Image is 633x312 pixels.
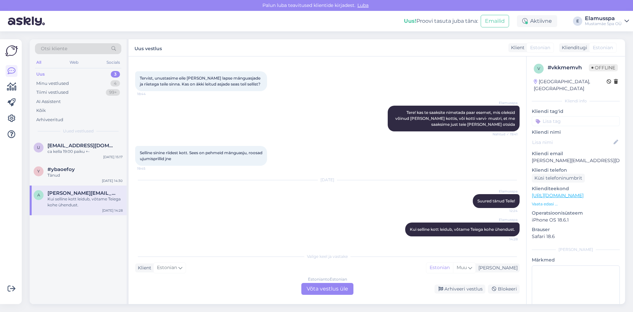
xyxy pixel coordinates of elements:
[355,2,371,8] span: Luba
[102,178,123,183] div: [DATE] 14:30
[105,58,121,67] div: Socials
[532,116,620,126] input: Lisa tag
[63,128,94,134] span: Uued vestlused
[532,185,620,192] p: Klienditeekond
[35,58,43,67] div: All
[532,201,620,207] p: Vaata edasi ...
[36,89,69,96] div: Tiimi vestlused
[68,58,80,67] div: Web
[537,66,540,71] span: v
[532,226,620,233] p: Brauser
[47,172,123,178] div: Tänud
[102,208,123,213] div: [DATE] 14:28
[135,177,520,183] div: [DATE]
[493,100,518,105] span: Elamusspa
[140,76,261,87] span: Tervist, unustasime eile [PERSON_NAME] lapse mänguasjade ja riietega teile sinna. Kas on äkki lei...
[36,80,69,87] div: Minu vestlused
[404,18,416,24] b: Uus!
[37,145,40,150] span: u
[47,190,116,196] span: arne.sildnik@gmail.com
[395,110,516,127] span: Tere! kas te saaksite nimetada paar esemet, mis oleksid võinud [PERSON_NAME] kottis, või kotti va...
[589,64,618,71] span: Offline
[481,15,509,27] button: Emailid
[585,16,622,21] div: Elamusspa
[137,166,162,171] span: 19:45
[532,217,620,224] p: iPhone OS 18.6.1
[135,264,151,271] div: Klient
[477,198,515,203] span: Suured tänud Teile!
[36,98,61,105] div: AI Assistent
[532,129,620,136] p: Kliendi nimi
[47,166,75,172] span: #ybaoefoy
[47,143,116,149] span: uporigin@gmail.com
[36,71,45,78] div: Uus
[41,45,67,52] span: Otsi kliente
[532,157,620,164] p: [PERSON_NAME][EMAIL_ADDRESS][DOMAIN_NAME]
[36,107,46,114] div: Kõik
[493,208,518,213] span: 12:24
[135,43,162,52] label: Uus vestlus
[532,98,620,104] div: Kliendi info
[532,174,585,183] div: Küsi telefoninumbrit
[532,139,612,146] input: Lisa nimi
[110,80,120,87] div: 4
[532,108,620,115] p: Kliendi tag'id
[426,263,453,273] div: Estonian
[532,192,584,198] a: [URL][DOMAIN_NAME]
[410,227,515,232] span: Kui selline kott leidub, võtame Teiega kohe ühendust.
[103,155,123,159] div: [DATE] 15:17
[106,89,120,96] div: 99+
[404,17,478,25] div: Proovi tasuta juba täna:
[47,149,123,155] div: ca kella 19:00 paiku +-
[308,276,347,282] div: Estonian to Estonian
[493,189,518,194] span: Elamusspa
[476,264,518,271] div: [PERSON_NAME]
[36,117,63,123] div: Arhiveeritud
[532,233,620,240] p: Safari 18.6
[47,196,123,208] div: Kui selline kott leidub, võtame Teiega kohe ühendust.
[532,167,620,174] p: Kliendi telefon
[532,257,620,263] p: Märkmed
[585,16,629,26] a: ElamusspaMustamäe Spa OÜ
[493,132,518,137] span: Nähtud ✓ 19:41
[457,264,467,270] span: Muu
[585,21,622,26] div: Mustamäe Spa OÜ
[435,285,485,294] div: Arhiveeri vestlus
[573,17,582,26] div: E
[37,192,40,197] span: a
[508,44,525,51] div: Klient
[301,283,353,295] div: Võta vestlus üle
[135,254,520,260] div: Valige keel ja vastake
[111,71,120,78] div: 3
[593,44,613,51] span: Estonian
[534,78,607,92] div: [GEOGRAPHIC_DATA], [GEOGRAPHIC_DATA]
[37,169,40,174] span: y
[5,45,18,57] img: Askly Logo
[532,210,620,217] p: Operatsioonisüsteem
[530,44,550,51] span: Estonian
[517,15,557,27] div: Aktiivne
[157,264,177,271] span: Estonian
[532,150,620,157] p: Kliendi email
[137,91,162,96] span: 18:44
[140,150,263,161] span: Selline sinine riidest kott. Sees on pehmeid mänguasju, roosad ujumisprillid jne
[559,44,587,51] div: Klienditugi
[493,237,518,242] span: 14:28
[488,285,520,294] div: Blokeeri
[548,64,589,72] div: # vkkmemvh
[532,247,620,253] div: [PERSON_NAME]
[493,217,518,222] span: Elamusspa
